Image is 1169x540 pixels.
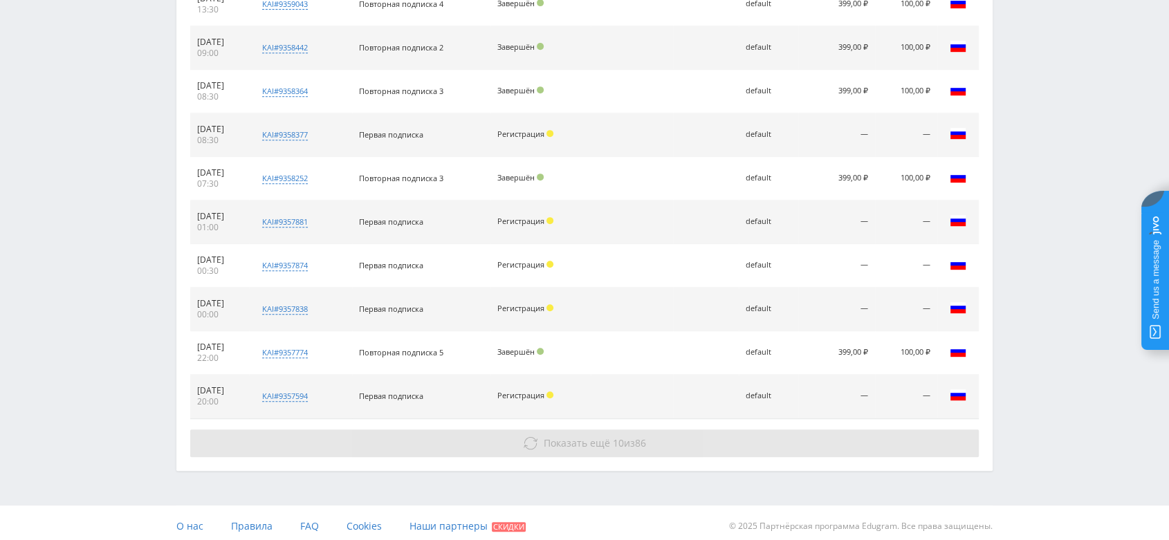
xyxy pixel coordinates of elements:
[497,85,535,95] span: Завершён
[875,26,938,70] td: 100,00 ₽
[950,169,966,185] img: rus.png
[798,375,875,418] td: —
[197,396,242,407] div: 20:00
[197,222,242,233] div: 01:00
[262,347,308,358] div: kai#9357774
[798,113,875,157] td: —
[262,129,308,140] div: kai#9358377
[497,259,544,270] span: Регистрация
[300,519,319,532] span: FAQ
[746,348,791,357] div: default
[497,172,535,183] span: Завершён
[197,4,242,15] div: 13:30
[544,436,646,449] span: из
[262,216,308,227] div: kai#9357881
[875,157,938,201] td: 100,00 ₽
[497,390,544,400] span: Регистрация
[197,266,242,277] div: 00:30
[875,244,938,288] td: —
[746,391,791,400] div: default
[359,347,443,357] span: Повторная подписка 5
[197,91,242,102] div: 08:30
[950,125,966,142] img: rus.png
[798,244,875,288] td: —
[492,522,526,532] span: Скидки
[359,216,423,227] span: Первая подписка
[875,113,938,157] td: —
[197,298,242,309] div: [DATE]
[950,212,966,229] img: rus.png
[262,260,308,271] div: kai#9357874
[544,436,610,449] span: Показать ещё
[613,436,624,449] span: 10
[497,41,535,52] span: Завершён
[262,42,308,53] div: kai#9358442
[546,391,553,398] span: Холд
[197,353,242,364] div: 22:00
[875,331,938,375] td: 100,00 ₽
[798,288,875,331] td: —
[231,519,273,532] span: Правила
[359,129,423,140] span: Первая подписка
[875,70,938,113] td: 100,00 ₽
[537,174,544,180] span: Подтвержден
[746,217,791,226] div: default
[197,211,242,222] div: [DATE]
[746,86,791,95] div: default
[798,26,875,70] td: 399,00 ₽
[497,216,544,226] span: Регистрация
[635,436,646,449] span: 86
[359,391,423,401] span: Первая подписка
[497,346,535,357] span: Завершён
[197,167,242,178] div: [DATE]
[497,129,544,139] span: Регистрация
[197,80,242,91] div: [DATE]
[359,86,443,96] span: Повторная подписка 3
[497,303,544,313] span: Регистрация
[197,254,242,266] div: [DATE]
[950,387,966,403] img: rus.png
[746,261,791,270] div: default
[262,391,308,402] div: kai#9357594
[875,288,938,331] td: —
[546,130,553,137] span: Холд
[950,38,966,55] img: rus.png
[197,178,242,189] div: 07:30
[197,385,242,396] div: [DATE]
[359,42,443,53] span: Повторная подписка 2
[197,124,242,135] div: [DATE]
[537,348,544,355] span: Подтвержден
[262,173,308,184] div: kai#9358252
[950,256,966,272] img: rus.png
[950,82,966,98] img: rus.png
[746,130,791,139] div: default
[190,429,979,457] button: Показать ещё 10из86
[197,309,242,320] div: 00:00
[950,343,966,360] img: rus.png
[875,201,938,244] td: —
[546,261,553,268] span: Холд
[347,519,382,532] span: Cookies
[875,375,938,418] td: —
[359,173,443,183] span: Повторная подписка 3
[197,37,242,48] div: [DATE]
[262,86,308,97] div: kai#9358364
[197,135,242,146] div: 08:30
[359,304,423,314] span: Первая подписка
[798,201,875,244] td: —
[409,519,488,532] span: Наши партнеры
[746,304,791,313] div: default
[746,174,791,183] div: default
[359,260,423,270] span: Первая подписка
[262,304,308,315] div: kai#9357838
[546,217,553,224] span: Холд
[176,519,203,532] span: О нас
[798,157,875,201] td: 399,00 ₽
[746,43,791,52] div: default
[537,86,544,93] span: Подтвержден
[197,48,242,59] div: 09:00
[546,304,553,311] span: Холд
[798,70,875,113] td: 399,00 ₽
[798,331,875,375] td: 399,00 ₽
[197,342,242,353] div: [DATE]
